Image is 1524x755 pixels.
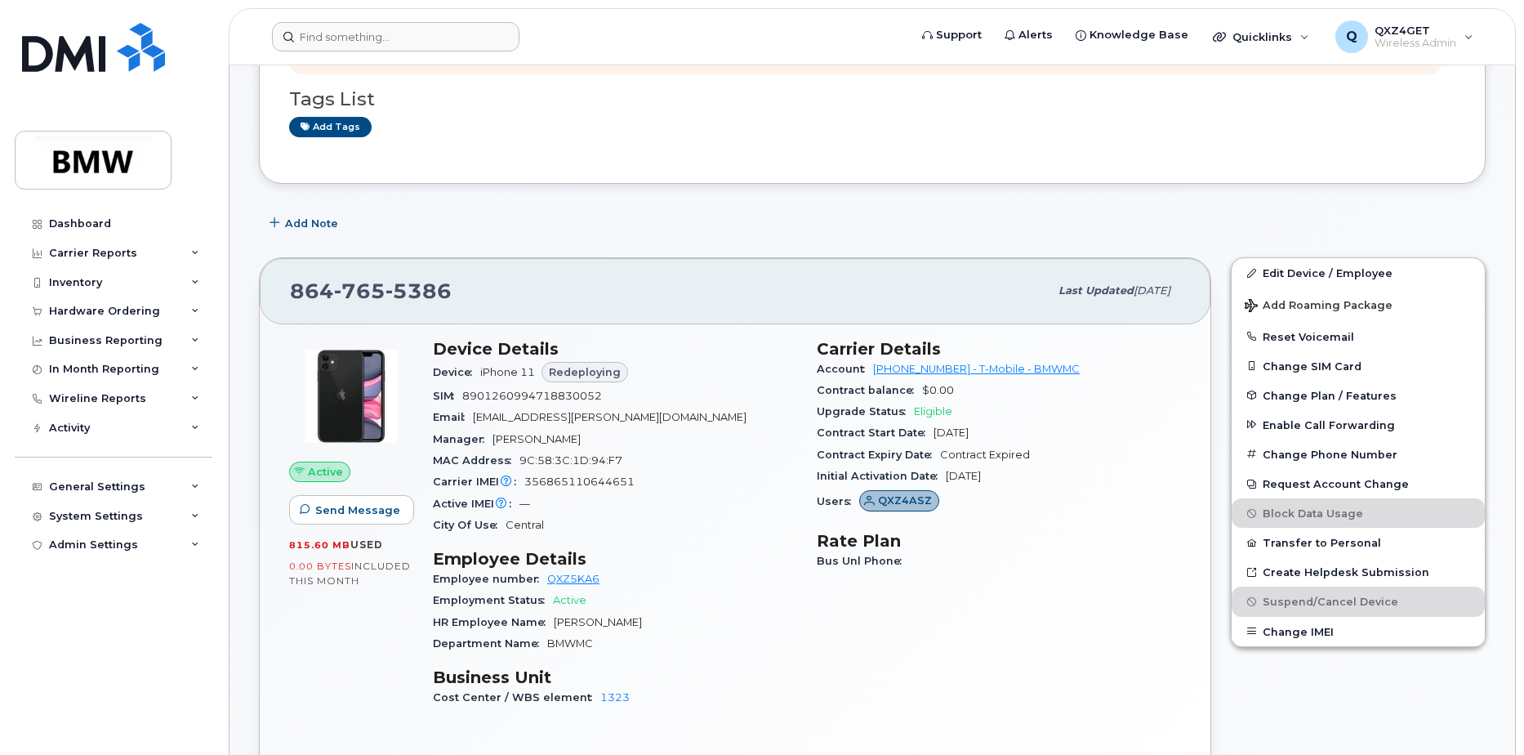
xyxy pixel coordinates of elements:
span: Alerts [1018,27,1053,43]
a: Create Helpdesk Submission [1232,557,1485,587]
span: Contract Expired [940,449,1030,461]
span: included this month [289,560,411,587]
span: Device [433,366,480,378]
a: QXZ5KA6 [547,573,599,585]
h3: Device Details [433,339,797,359]
button: Transfer to Personal [1232,528,1485,557]
span: 5386 [385,279,452,303]
a: [PHONE_NUMBER] - T-Mobile - BMWMC [873,363,1080,375]
span: [DATE] [1134,284,1170,297]
span: Last updated [1058,284,1134,297]
a: Support [911,19,993,51]
button: Change IMEI [1232,617,1485,646]
button: Enable Call Forwarding [1232,410,1485,440]
h3: Tags List [289,89,1455,109]
span: Active [553,594,586,606]
span: iPhone 11 [480,366,535,378]
span: SIM [433,390,462,402]
span: Q [1346,27,1357,47]
h3: Employee Details [433,549,797,569]
span: Contract Expiry Date [817,449,940,461]
span: Department Name [433,637,547,650]
span: Add Roaming Package [1245,299,1393,315]
button: Block Data Usage [1232,498,1485,528]
div: QXZ4GET [1324,20,1485,53]
div: Quicklinks [1201,20,1321,53]
iframe: Messenger Launcher [1453,684,1512,743]
h3: Business Unit [433,668,797,687]
button: Change Phone Number [1232,440,1485,469]
span: Contract balance [817,384,922,396]
button: Change SIM Card [1232,351,1485,381]
span: Quicklinks [1232,30,1292,43]
button: Send Message [289,495,414,525]
span: Wireless Admin [1375,37,1456,50]
span: Suspend/Cancel Device [1263,596,1398,608]
span: Email [433,411,473,423]
a: Edit Device / Employee [1232,258,1485,288]
button: Reset Voicemail [1232,322,1485,351]
span: Eligible [914,405,952,418]
span: Employee number [433,573,547,585]
span: Contract Start Date [817,427,934,439]
a: Alerts [993,19,1064,51]
span: [EMAIL_ADDRESS][PERSON_NAME][DOMAIN_NAME] [473,411,746,423]
span: 765 [334,279,385,303]
span: 9C:58:3C:1D:94:F7 [519,454,622,467]
span: [PERSON_NAME] [554,616,642,628]
button: Change Plan / Features [1232,381,1485,410]
h3: Carrier Details [817,339,1181,359]
span: Send Message [315,503,400,518]
span: 8901260994718830052 [462,390,602,402]
span: Enable Call Forwarding [1263,418,1395,431]
span: $0.00 [922,384,954,396]
span: Add Note [285,216,338,231]
span: Upgrade Status [817,405,914,418]
span: Cost Center / WBS element [433,691,600,704]
span: 0.00 Bytes [289,561,351,572]
button: Request Account Change [1232,469,1485,498]
span: Active IMEI [433,498,519,510]
span: MAC Address [433,454,519,467]
span: Bus Unl Phone [817,555,910,567]
span: Knowledge Base [1090,27,1188,43]
span: Change Plan / Features [1263,389,1397,401]
span: 864 [290,279,452,303]
span: Initial Activation Date [817,470,946,482]
span: Carrier IMEI [433,476,524,488]
span: Manager [433,433,492,445]
input: Find something... [272,22,519,51]
a: Add tags [289,117,372,137]
span: [DATE] [934,427,969,439]
h3: Rate Plan [817,531,1181,551]
span: used [350,538,383,551]
span: Employment Status [433,594,553,606]
span: Central [506,519,544,531]
span: HR Employee Name [433,616,554,628]
span: Users [817,495,859,507]
span: [PERSON_NAME] [492,433,581,445]
button: Suspend/Cancel Device [1232,587,1485,616]
span: Redeploying [549,364,621,380]
span: QXZ4GET [1375,24,1456,37]
span: City Of Use [433,519,506,531]
span: QXZ4ASZ [878,493,932,508]
a: 1323 [600,691,630,704]
span: Active [308,464,343,480]
span: Account [817,363,873,375]
span: Support [936,27,982,43]
a: Knowledge Base [1064,19,1200,51]
span: — [519,498,530,510]
span: [DATE] [946,470,981,482]
button: Add Note [259,208,352,238]
span: 815.60 MB [289,539,350,551]
a: QXZ4ASZ [859,495,939,507]
button: Add Roaming Package [1232,288,1485,321]
span: BMWMC [547,637,593,650]
img: iPhone_11.jpg [302,347,400,445]
span: 356865110644651 [524,476,635,488]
